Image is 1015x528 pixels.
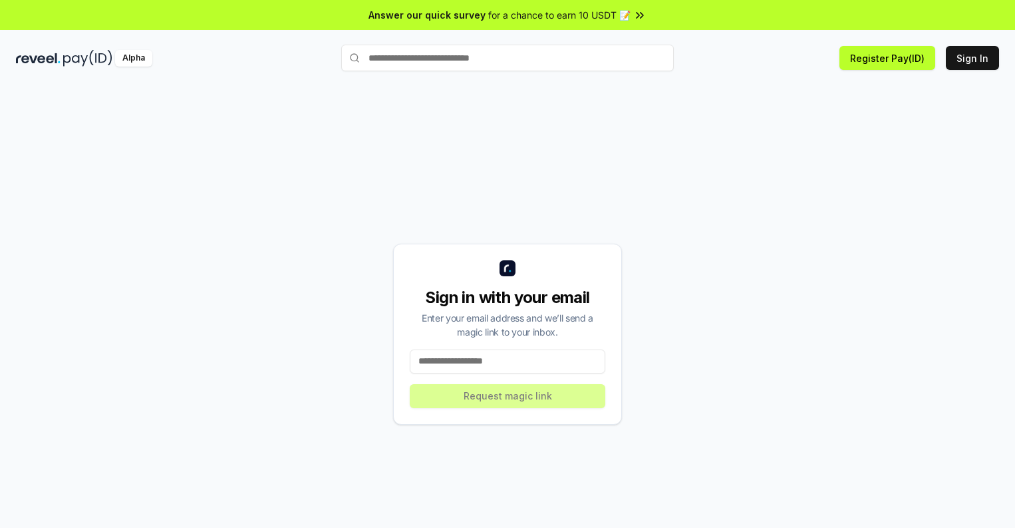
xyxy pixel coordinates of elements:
div: Sign in with your email [410,287,605,308]
img: pay_id [63,50,112,67]
div: Alpha [115,50,152,67]
div: Enter your email address and we’ll send a magic link to your inbox. [410,311,605,339]
span: for a chance to earn 10 USDT 📝 [488,8,631,22]
span: Answer our quick survey [368,8,486,22]
button: Register Pay(ID) [839,46,935,70]
img: logo_small [500,260,515,276]
button: Sign In [946,46,999,70]
img: reveel_dark [16,50,61,67]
